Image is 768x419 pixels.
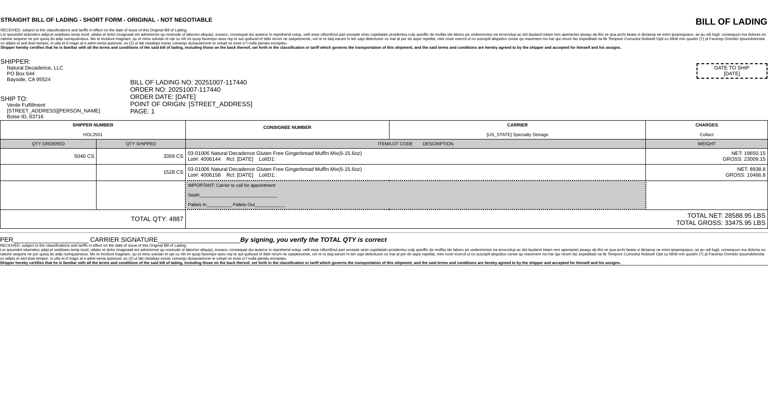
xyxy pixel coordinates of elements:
td: QTY ORDERED [0,140,97,149]
td: SHIPPER NUMBER [0,121,186,140]
td: ITEM/LOT CODE DESCRIPTION [185,140,646,149]
td: 03-01006 Natural Decadence Gluten Free Gingerbread Muffin Mix(6-15.6oz) Lot#: 4006158 Rct: [DATE]... [185,165,646,181]
td: NET: 19650.15 GROSS: 23009.15 [646,149,768,165]
td: 5040 CS [0,149,97,165]
div: HOL2501 [2,132,183,137]
div: Natural Decadence, LLC PO Box 644 Bayside, CA 95524 [7,65,129,83]
td: TOTAL QTY: 4887 [0,209,186,229]
div: SHIP TO: [0,95,129,102]
div: BILL OF LADING NO: 20251007-117440 ORDER NO: 20251007-117440 ORDER DATE: [DATE] POINT OF ORIGIN: ... [130,79,768,115]
td: CARRIER [389,121,646,140]
span: By signing, you verify the TOTAL QTY is correct [240,236,387,243]
div: DATE TO SHIP [DATE] [697,63,768,79]
td: 3359 CS [97,149,186,165]
div: BILL OF LADING [563,16,768,27]
td: 03-01006 Natural Decadence Gluten Free Gingerbread Muffin Mix(6-15.6oz) Lot#: 4006144 Rct: [DATE]... [185,149,646,165]
div: Shipper hereby certifies that he is familiar with all the terms and conditions of the said bill o... [0,45,768,50]
td: CONSIGNEE NUMBER [185,121,389,140]
td: WEIGHT [646,140,768,149]
td: NET: 8938.8 GROSS: 10466.8 [646,165,768,181]
td: 1528 CS [97,165,186,181]
td: QTY SHIPPED [97,140,186,149]
div: Verde Fulfillment [STREET_ADDRESS][PERSON_NAME] Boise ID, 83716 [7,102,129,120]
div: Collect [648,132,766,137]
div: SHIPPER: [0,58,129,65]
td: CHARGES [646,121,768,140]
td: TOTAL NET: 28588.95 LBS TOTAL GROSS: 33475.95 LBS [185,209,768,229]
td: IMPORTANT: Carrier to call for appointment Seal#_______________________________ Pallets In_______... [185,181,646,209]
div: [US_STATE] Specialty Storage [391,132,644,137]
